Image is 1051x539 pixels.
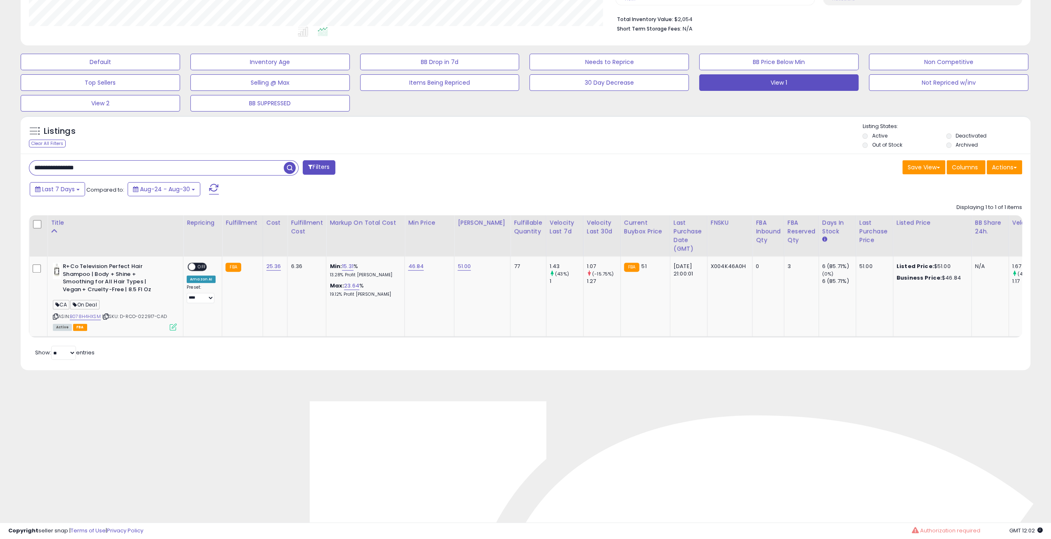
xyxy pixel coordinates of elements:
label: Out of Stock [872,141,902,148]
div: 0 [756,263,778,270]
div: 1.67 [1012,263,1046,270]
th: The percentage added to the cost of goods (COGS) that forms the calculator for Min & Max prices. [326,215,405,256]
div: 1.27 [587,278,620,285]
div: 3 [788,263,812,270]
div: Last Purchase Date (GMT) [674,218,704,253]
small: (42.74%) [1018,271,1038,277]
a: 25.36 [266,262,281,271]
span: All listings currently available for purchase on Amazon [53,324,72,331]
p: 19.12% Profit [PERSON_NAME] [330,292,398,297]
div: Clear All Filters [29,140,66,147]
button: Non Competitive [869,54,1028,70]
b: Total Inventory Value: [617,16,673,23]
button: Aug-24 - Aug-30 [128,182,200,196]
div: Fulfillment Cost [291,218,323,236]
div: % [330,263,398,278]
div: [DATE] 21:00:01 [674,263,701,278]
b: Listed Price: [897,262,934,270]
a: 23.64 [344,282,359,290]
span: OFF [195,264,209,271]
div: BB Share 24h. [975,218,1005,236]
h5: Listings [44,126,76,137]
div: 77 [514,263,539,270]
button: Actions [987,160,1022,174]
div: [PERSON_NAME] [458,218,507,227]
label: Archived [956,141,978,148]
div: $51.00 [897,263,965,270]
div: Cost [266,218,284,227]
div: FBA Reserved Qty [788,218,815,245]
span: Columns [952,163,978,171]
button: Filters [303,160,335,175]
button: 30 Day Decrease [529,74,689,91]
div: Title [51,218,180,227]
b: Min: [330,262,342,270]
div: Days In Stock [822,218,852,236]
span: 51 [641,262,646,270]
button: View 1 [699,74,859,91]
small: (43%) [555,271,569,277]
div: Displaying 1 to 1 of 1 items [956,204,1022,211]
img: 31I9DIsfvFL._SL40_.jpg [53,263,61,279]
button: Not Repriced w/inv [869,74,1028,91]
span: Aug-24 - Aug-30 [140,185,190,193]
button: Inventory Age [190,54,350,70]
a: 51.00 [458,262,471,271]
div: Velocity Last 30d [587,218,617,236]
button: Default [21,54,180,70]
label: Deactivated [956,132,987,139]
button: BB Drop in 7d [360,54,520,70]
span: On Deal [70,300,99,309]
small: FBA [225,263,241,272]
button: Top Sellers [21,74,180,91]
button: Items Being Repriced [360,74,520,91]
div: Current Buybox Price [624,218,667,236]
div: FBA inbound Qty [756,218,781,245]
span: CA [53,300,69,309]
div: Amazon AI [187,275,216,283]
div: 1.17 [1012,278,1046,285]
div: Preset: [187,285,216,303]
button: Needs to Reprice [529,54,689,70]
div: $46.84 [897,274,965,282]
div: 6 (85.71%) [822,278,856,285]
div: Velocity Last 7d [550,218,580,236]
div: 51.00 [859,263,887,270]
div: 1.07 [587,263,620,270]
div: N/A [975,263,1002,270]
div: ASIN: [53,263,177,330]
label: Active [872,132,887,139]
span: | SKU: D-RCO-022917-CAD [102,313,167,320]
span: N/A [682,25,692,33]
button: Save View [902,160,945,174]
div: Last Purchase Price [859,218,890,245]
div: FNSKU [711,218,749,227]
div: 6.36 [291,263,320,270]
div: 1 [550,278,583,285]
li: $2,054 [617,14,1016,24]
b: Business Price: [897,274,942,282]
div: Velocity [1012,218,1042,227]
button: Last 7 Days [30,182,85,196]
div: Fulfillment [225,218,259,227]
div: Repricing [187,218,218,227]
button: Columns [947,160,985,174]
div: Listed Price [897,218,968,227]
a: 15.31 [342,262,353,271]
span: FBA [73,324,87,331]
b: R+Co Television Perfect Hair Shampoo | Body + Shine + Smoothing for All Hair Types | Vegan + Crue... [63,263,163,295]
div: X004K46A0H [711,263,746,270]
div: Markup on Total Cost [330,218,401,227]
div: Min Price [408,218,451,227]
div: 1.43 [550,263,583,270]
div: % [330,282,398,297]
span: Last 7 Days [42,185,75,193]
small: (0%) [822,271,834,277]
b: Short Term Storage Fees: [617,25,681,32]
span: Show: entries [35,349,95,356]
b: Max: [330,282,344,290]
button: BB SUPPRESSED [190,95,350,112]
p: 13.28% Profit [PERSON_NAME] [330,272,398,278]
a: 46.84 [408,262,424,271]
small: (-15.75%) [592,271,614,277]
